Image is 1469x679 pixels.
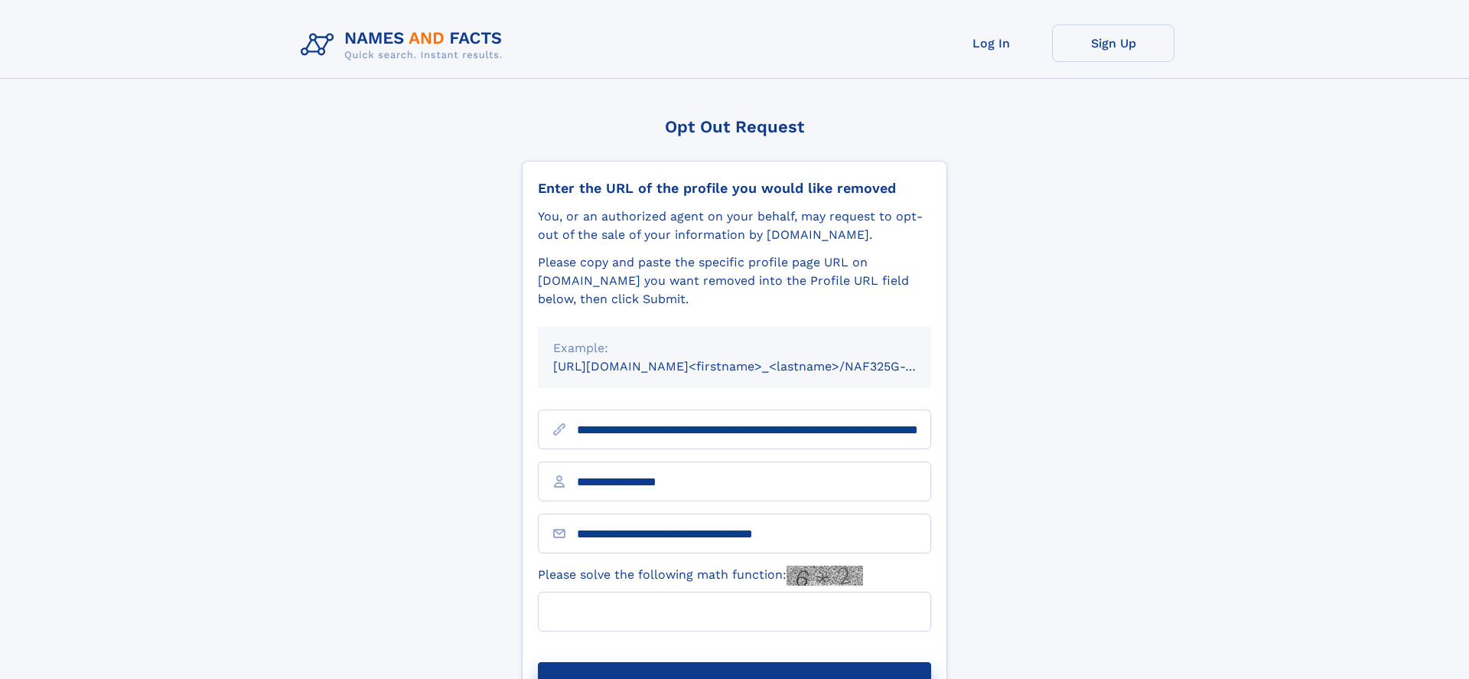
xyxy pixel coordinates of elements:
[538,207,931,244] div: You, or an authorized agent on your behalf, may request to opt-out of the sale of your informatio...
[538,180,931,197] div: Enter the URL of the profile you would like removed
[930,24,1052,62] a: Log In
[553,359,960,374] small: [URL][DOMAIN_NAME]<firstname>_<lastname>/NAF325G-xxxxxxxx
[538,566,863,586] label: Please solve the following math function:
[1052,24,1174,62] a: Sign Up
[553,339,916,357] div: Example:
[522,117,947,136] div: Opt Out Request
[295,24,515,66] img: Logo Names and Facts
[538,253,931,308] div: Please copy and paste the specific profile page URL on [DOMAIN_NAME] you want removed into the Pr...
